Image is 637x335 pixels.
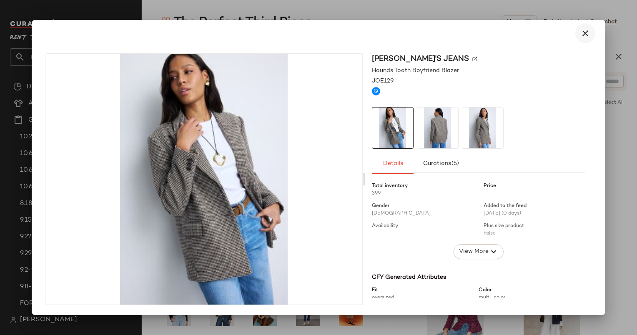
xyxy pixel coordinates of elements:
[372,107,413,148] img: JOE129.jpg
[45,54,362,305] img: JOE129.jpg
[372,77,394,85] span: JOE129
[372,66,459,75] span: Hounds Tooth Boyfriend Blazer
[382,160,403,167] span: Details
[417,107,458,148] img: JOE129.jpg
[451,160,459,167] span: (5)
[472,57,477,62] img: svg%3e
[453,244,503,259] button: View More
[458,247,488,257] span: View More
[372,53,469,65] span: [PERSON_NAME]'s Jeans
[462,107,503,148] img: JOE129.jpg
[422,160,459,167] span: Curations
[372,273,575,282] div: CFY Generated Attributes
